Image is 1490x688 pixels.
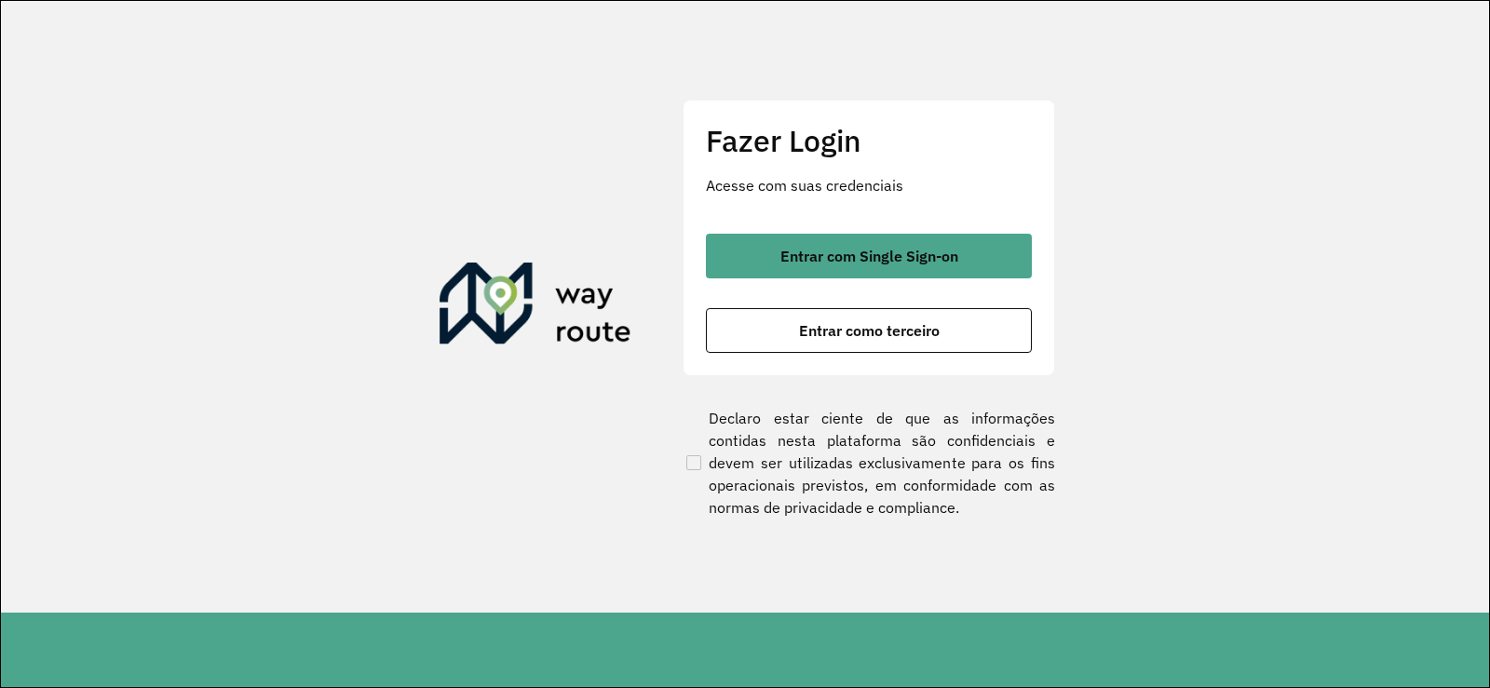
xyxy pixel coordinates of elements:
[683,407,1055,519] label: Declaro estar ciente de que as informações contidas nesta plataforma são confidenciais e devem se...
[706,123,1032,158] h2: Fazer Login
[799,323,940,338] span: Entrar como terceiro
[706,234,1032,278] button: button
[780,249,958,263] span: Entrar com Single Sign-on
[706,308,1032,353] button: button
[706,174,1032,196] p: Acesse com suas credenciais
[440,263,631,352] img: Roteirizador AmbevTech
